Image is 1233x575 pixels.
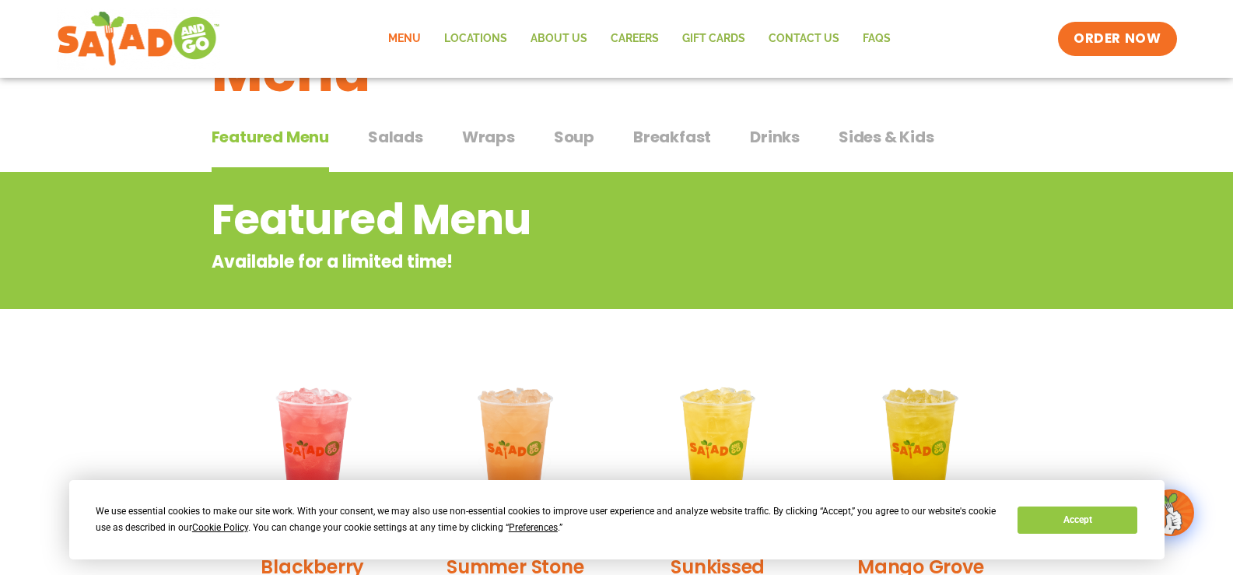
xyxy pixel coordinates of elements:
button: Accept [1018,507,1137,534]
span: Featured Menu [212,125,329,149]
span: Wraps [462,125,515,149]
div: Tabbed content [212,120,1022,173]
div: We use essential cookies to make our site work. With your consent, we may also use non-essential ... [96,503,999,536]
img: wpChatIcon [1149,491,1193,535]
span: Salads [368,125,423,149]
nav: Menu [377,21,902,57]
span: Cookie Policy [192,522,248,533]
a: ORDER NOW [1058,22,1176,56]
span: ORDER NOW [1074,30,1161,48]
span: Preferences [509,522,558,533]
span: Sides & Kids [839,125,934,149]
div: Cookie Consent Prompt [69,480,1165,559]
a: Locations [433,21,519,57]
a: Careers [599,21,671,57]
img: Product photo for Blackberry Bramble Lemonade [223,362,403,542]
a: About Us [519,21,599,57]
span: Soup [554,125,594,149]
h2: Featured Menu [212,188,897,251]
a: Contact Us [757,21,851,57]
a: FAQs [851,21,902,57]
img: Product photo for Summer Stone Fruit Lemonade [426,362,605,542]
img: Product photo for Mango Grove Lemonade [831,362,1011,542]
p: Available for a limited time! [212,249,897,275]
img: Product photo for Sunkissed Yuzu Lemonade [629,362,808,542]
a: Menu [377,21,433,57]
span: Drinks [750,125,800,149]
img: new-SAG-logo-768×292 [57,8,221,70]
a: GIFT CARDS [671,21,757,57]
span: Breakfast [633,125,711,149]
